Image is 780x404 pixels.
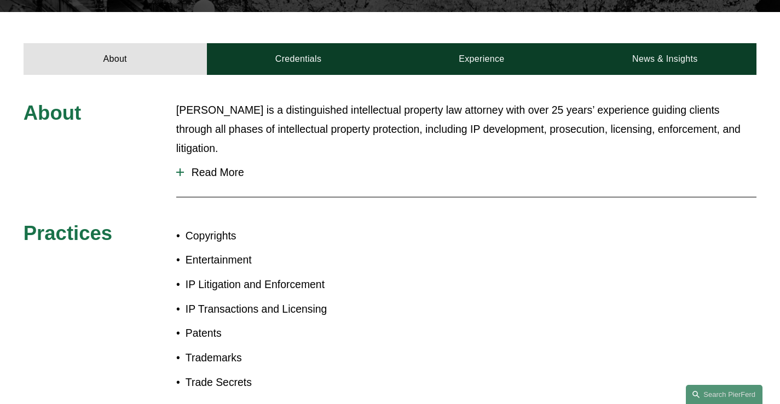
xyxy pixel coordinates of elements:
[24,102,81,124] span: About
[186,226,390,245] p: Copyrights
[176,158,756,187] button: Read More
[186,300,390,319] p: IP Transactions and Licensing
[573,43,756,75] a: News & Insights
[24,222,112,244] span: Practices
[176,101,756,158] p: [PERSON_NAME] is a distinguished intellectual property law attorney with over 25 years’ experienc...
[207,43,390,75] a: Credentials
[186,250,390,270] p: Entertainment
[186,373,390,392] p: Trade Secrets
[686,385,762,404] a: Search this site
[186,348,390,367] p: Trademarks
[184,166,756,179] span: Read More
[186,324,390,343] p: Patents
[186,275,390,294] p: IP Litigation and Enforcement
[24,43,207,75] a: About
[390,43,574,75] a: Experience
